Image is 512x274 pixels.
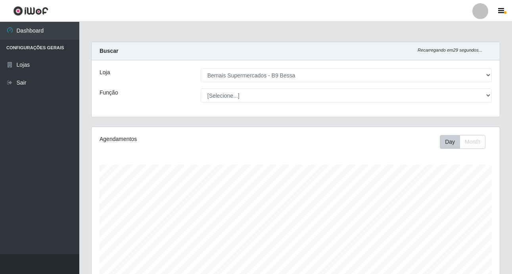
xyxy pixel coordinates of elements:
[100,135,256,143] div: Agendamentos
[460,135,485,149] button: Month
[418,48,482,52] i: Recarregando em 29 segundos...
[440,135,492,149] div: Toolbar with button groups
[440,135,485,149] div: First group
[100,68,110,77] label: Loja
[440,135,460,149] button: Day
[13,6,48,16] img: CoreUI Logo
[100,89,118,97] label: Função
[100,48,118,54] strong: Buscar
